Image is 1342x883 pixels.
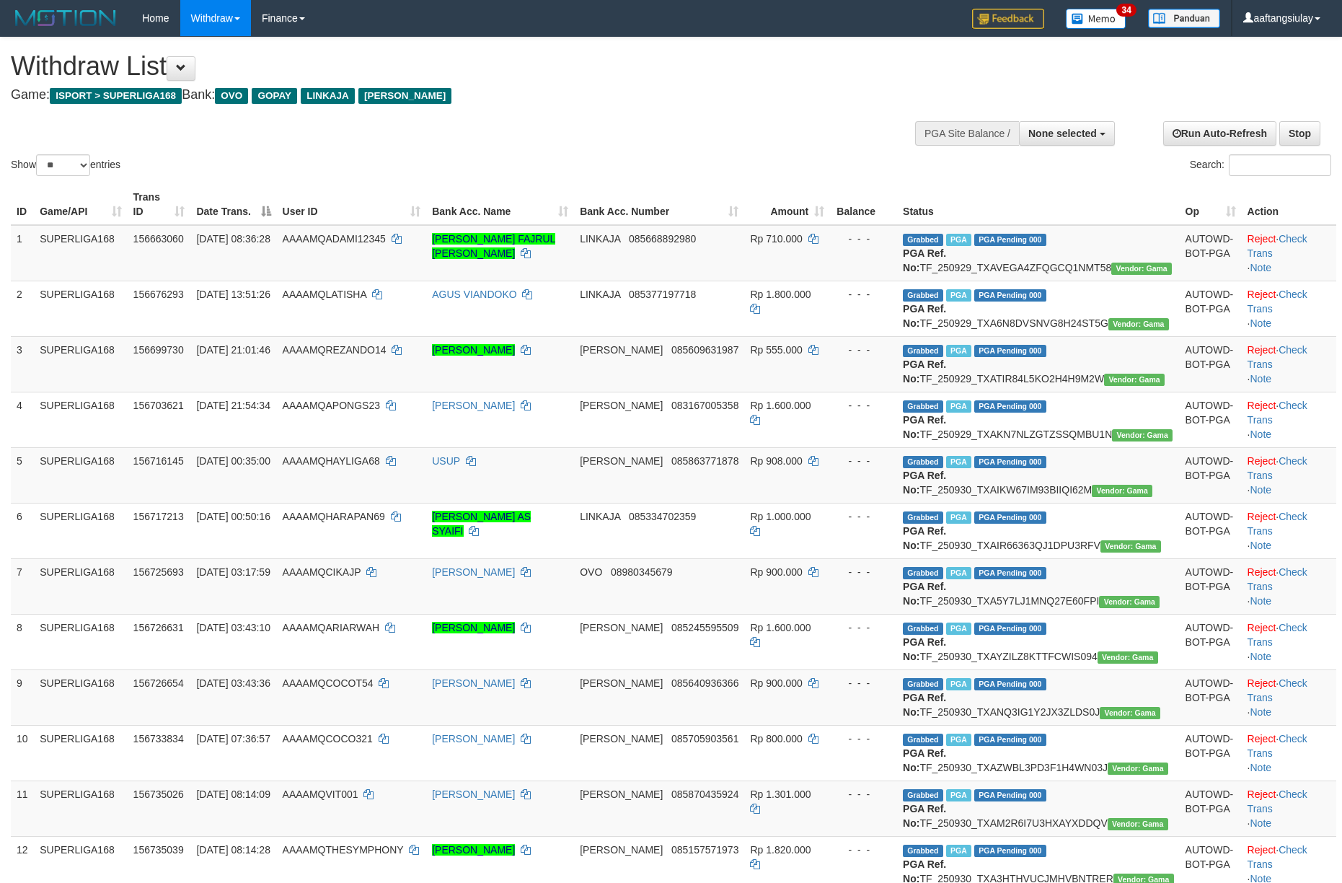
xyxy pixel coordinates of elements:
[974,289,1046,302] span: PGA Pending
[580,455,663,467] span: [PERSON_NAME]
[1242,503,1336,558] td: · ·
[974,789,1046,801] span: PGA Pending
[946,345,971,357] span: Marked by aafchhiseyha
[283,788,358,800] span: AAAAMQVIT001
[36,154,90,176] select: Showentries
[1180,392,1242,447] td: AUTOWD-BOT-PGA
[629,511,696,522] span: Copy 085334702359 to clipboard
[744,184,830,225] th: Amount: activate to sort column ascending
[836,398,891,413] div: - - -
[1242,669,1336,725] td: · ·
[1242,281,1336,336] td: · ·
[946,456,971,468] span: Marked by aafchhiseyha
[974,567,1046,579] span: PGA Pending
[1019,121,1115,146] button: None selected
[1163,121,1276,146] a: Run Auto-Refresh
[128,184,191,225] th: Trans ID: activate to sort column ascending
[432,788,515,800] a: [PERSON_NAME]
[915,121,1019,146] div: PGA Site Balance /
[580,566,602,578] span: OVO
[974,734,1046,746] span: PGA Pending
[671,677,738,689] span: Copy 085640936366 to clipboard
[750,788,811,800] span: Rp 1.301.000
[1242,558,1336,614] td: · ·
[671,844,738,856] span: Copy 085157571973 to clipboard
[903,234,943,246] span: Grabbed
[750,733,802,744] span: Rp 800.000
[897,558,1180,614] td: TF_250930_TXA5Y7LJ1MNQ27E60FPI
[133,844,184,856] span: 156735039
[1100,540,1161,553] span: Vendor URL: https://trx31.1velocity.biz
[1250,429,1271,440] a: Note
[836,232,891,246] div: - - -
[750,233,802,245] span: Rp 710.000
[283,622,380,633] span: AAAAMQARIARWAH
[903,400,943,413] span: Grabbed
[133,344,184,356] span: 156699730
[903,359,946,385] b: PGA Ref. No:
[1248,844,1276,856] a: Reject
[11,281,34,336] td: 2
[580,677,663,689] span: [PERSON_NAME]
[11,669,34,725] td: 9
[750,344,802,356] span: Rp 555.000
[580,400,663,411] span: [PERSON_NAME]
[432,344,515,356] a: [PERSON_NAME]
[1248,788,1276,800] a: Reject
[196,844,270,856] span: [DATE] 08:14:28
[34,781,127,836] td: SUPERLIGA168
[190,184,276,225] th: Date Trans.: activate to sort column descending
[1248,566,1276,578] a: Reject
[671,622,738,633] span: Copy 085245595509 to clipboard
[277,184,427,225] th: User ID: activate to sort column ascending
[11,447,34,503] td: 5
[283,233,386,245] span: AAAAMQADAMI12345
[283,289,366,300] span: AAAAMQLATISHA
[897,184,1180,225] th: Status
[580,511,620,522] span: LINKAJA
[903,734,943,746] span: Grabbed
[972,9,1044,29] img: Feedback.jpg
[11,781,34,836] td: 11
[1248,455,1276,467] a: Reject
[196,733,270,744] span: [DATE] 07:36:57
[750,844,811,856] span: Rp 1.820.000
[1248,400,1276,411] a: Reject
[974,456,1046,468] span: PGA Pending
[671,344,738,356] span: Copy 085609631987 to clipboard
[897,614,1180,669] td: TF_250930_TXAYZILZ8KTTFCWIS094
[34,669,127,725] td: SUPERLIGA168
[11,225,34,281] td: 1
[133,788,184,800] span: 156735026
[836,787,891,801] div: - - -
[750,566,802,578] span: Rp 900.000
[1180,281,1242,336] td: AUTOWD-BOT-PGA
[580,622,663,633] span: [PERSON_NAME]
[1180,614,1242,669] td: AUTOWD-BOT-PGA
[1248,289,1307,315] a: Check Trans
[1108,763,1168,775] span: Vendor URL: https://trx31.1velocity.biz
[283,400,380,411] span: AAAAMQAPONGS23
[836,565,891,579] div: - - -
[1250,262,1271,273] a: Note
[836,343,891,357] div: - - -
[974,400,1046,413] span: PGA Pending
[1250,762,1271,773] a: Note
[946,511,971,524] span: Marked by aafnonsreyleab
[1250,317,1271,329] a: Note
[1248,455,1307,481] a: Check Trans
[897,447,1180,503] td: TF_250930_TXAIKW67IM93BIIQI62M
[897,225,1180,281] td: TF_250929_TXAVEGA4ZFQGCQ1NMT58
[1190,154,1331,176] label: Search:
[1180,558,1242,614] td: AUTOWD-BOT-PGA
[133,289,184,300] span: 156676293
[836,454,891,468] div: - - -
[11,336,34,392] td: 3
[1099,596,1160,608] span: Vendor URL: https://trx31.1velocity.biz
[1180,447,1242,503] td: AUTOWD-BOT-PGA
[283,844,404,856] span: AAAAMQTHESYMPHONY
[283,677,374,689] span: AAAAMQCOCOT54
[903,845,943,857] span: Grabbed
[432,677,515,689] a: [PERSON_NAME]
[897,781,1180,836] td: TF_250930_TXAM2R6I7U3HXAYXDDQV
